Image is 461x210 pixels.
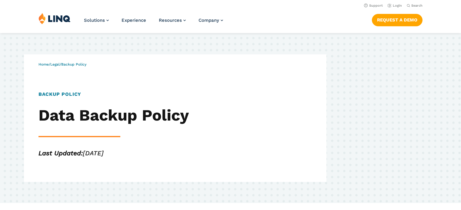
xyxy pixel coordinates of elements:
a: Solutions [84,18,109,23]
em: [DATE] [38,149,104,157]
span: Resources [159,18,182,23]
a: Legal [50,62,60,66]
h1: Backup Policy [38,91,216,98]
span: / / [38,62,86,66]
span: Search [411,4,423,8]
nav: Primary Navigation [84,13,223,33]
nav: Button Navigation [372,13,423,26]
a: Login [388,4,402,8]
h2: Data Backup Policy [38,106,216,124]
a: Support [364,4,383,8]
span: Solutions [84,18,105,23]
button: Open Search Bar [407,3,423,8]
a: Home [38,62,49,66]
span: Company [199,18,219,23]
a: Company [199,18,223,23]
a: Experience [122,18,146,23]
span: Backup Policy [61,62,86,66]
a: Request a Demo [372,14,423,26]
a: Resources [159,18,186,23]
img: LINQ | K‑12 Software [38,13,71,24]
strong: Last Updated: [38,149,83,157]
